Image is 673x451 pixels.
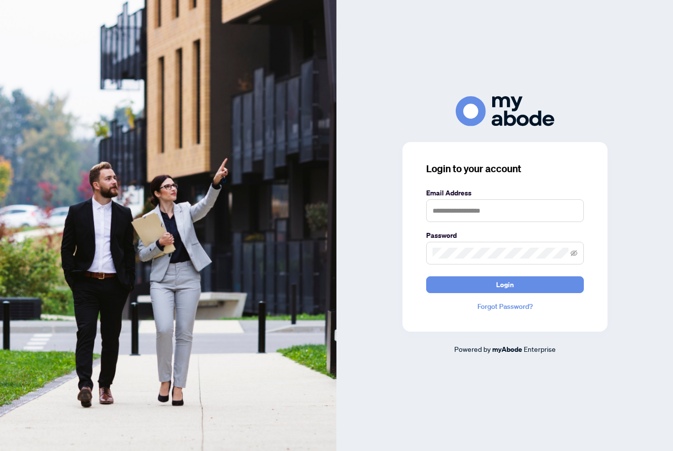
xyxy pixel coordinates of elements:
[456,96,554,126] img: ma-logo
[524,344,556,353] span: Enterprise
[426,230,584,241] label: Password
[571,250,577,257] span: eye-invisible
[426,276,584,293] button: Login
[426,188,584,198] label: Email Address
[492,344,522,355] a: myAbode
[454,344,491,353] span: Powered by
[496,277,514,293] span: Login
[426,162,584,176] h3: Login to your account
[426,301,584,312] a: Forgot Password?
